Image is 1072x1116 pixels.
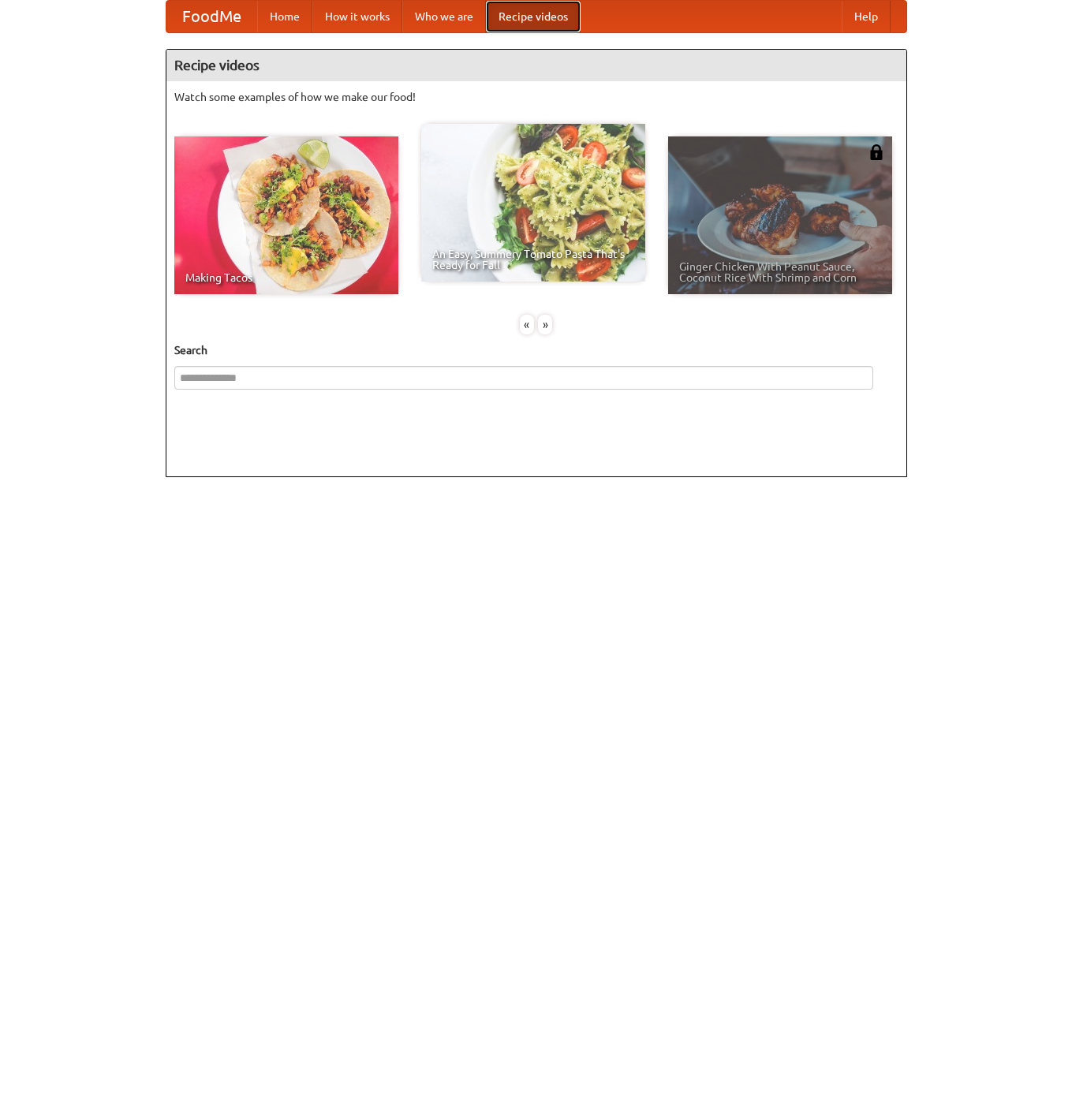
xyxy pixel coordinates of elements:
p: Watch some examples of how we make our food! [174,89,898,105]
a: Who we are [402,1,486,32]
img: 483408.png [868,144,884,160]
a: Making Tacos [174,136,398,294]
span: Making Tacos [185,272,387,283]
a: An Easy, Summery Tomato Pasta That's Ready for Fall [421,124,645,282]
div: « [520,315,534,334]
a: Home [257,1,312,32]
a: Help [842,1,891,32]
a: FoodMe [166,1,257,32]
h4: Recipe videos [166,50,906,81]
span: An Easy, Summery Tomato Pasta That's Ready for Fall [432,248,634,271]
a: Recipe videos [486,1,581,32]
h5: Search [174,342,898,358]
a: How it works [312,1,402,32]
div: » [538,315,552,334]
